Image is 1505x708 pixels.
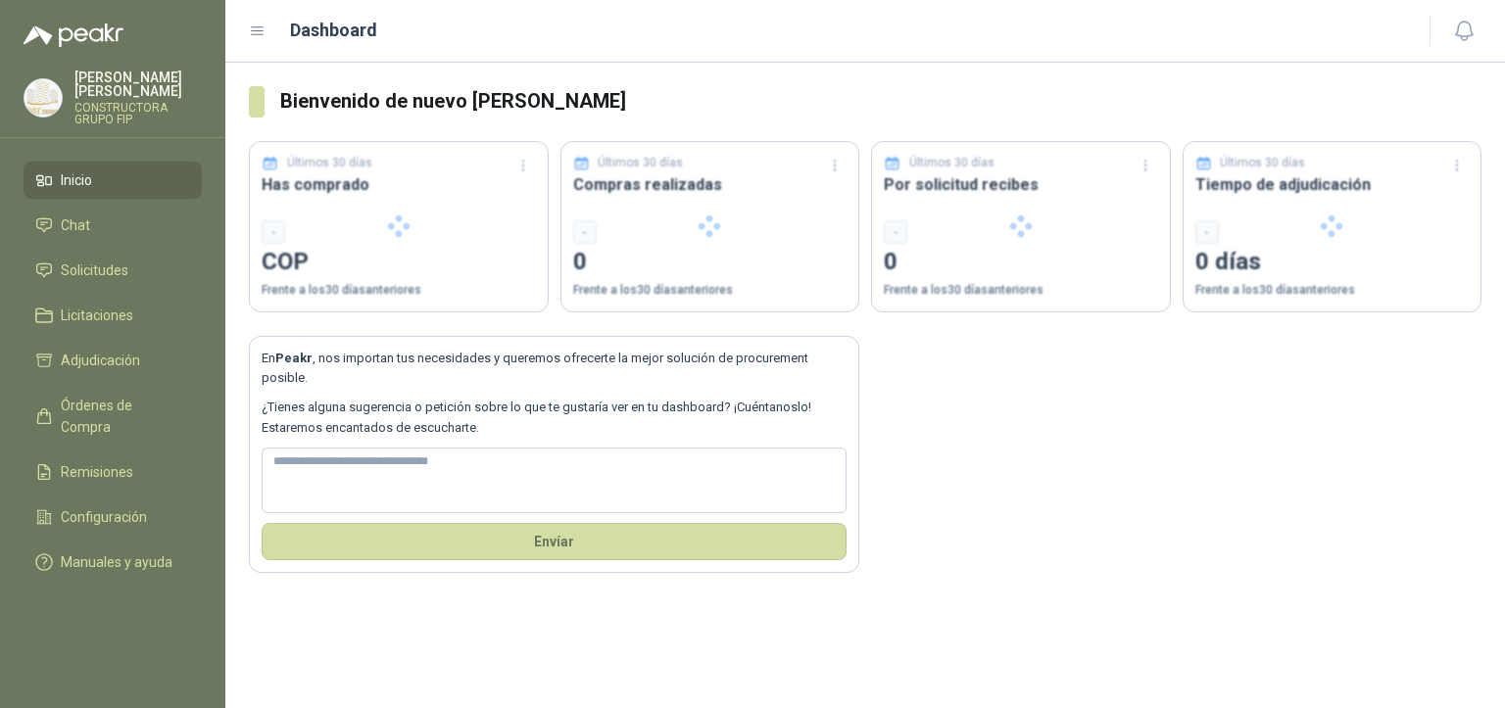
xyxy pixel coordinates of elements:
[275,351,313,365] b: Peakr
[24,162,202,199] a: Inicio
[24,453,202,491] a: Remisiones
[61,260,128,281] span: Solicitudes
[262,349,847,389] p: En , nos importan tus necesidades y queremos ofrecerte la mejor solución de procurement posible.
[61,214,90,236] span: Chat
[24,297,202,334] a: Licitaciones
[61,169,92,191] span: Inicio
[24,498,202,536] a: Configuración
[262,398,847,438] p: ¿Tienes alguna sugerencia o petición sobre lo que te gustaría ver en tu dashboard? ¡Cuéntanoslo! ...
[74,71,202,98] p: [PERSON_NAME] [PERSON_NAME]
[74,102,202,125] p: CONSTRUCTORA GRUPO FIP
[290,17,377,44] h1: Dashboard
[280,86,1481,117] h3: Bienvenido de nuevo [PERSON_NAME]
[24,543,202,581] a: Manuales y ayuda
[24,79,62,117] img: Company Logo
[24,342,202,379] a: Adjudicación
[24,207,202,244] a: Chat
[262,523,847,560] button: Envíar
[61,305,133,326] span: Licitaciones
[61,395,183,438] span: Órdenes de Compra
[61,350,140,371] span: Adjudicación
[61,506,147,528] span: Configuración
[24,387,202,446] a: Órdenes de Compra
[61,461,133,483] span: Remisiones
[61,551,172,573] span: Manuales y ayuda
[24,24,123,47] img: Logo peakr
[24,252,202,289] a: Solicitudes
